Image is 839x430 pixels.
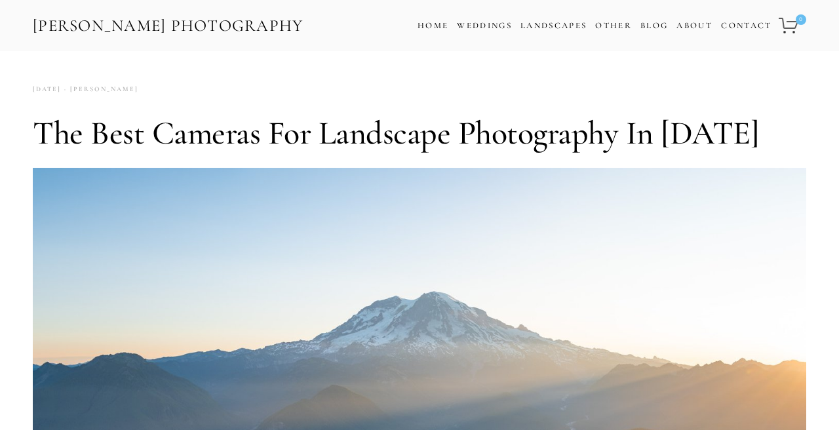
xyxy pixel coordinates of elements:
span: 0 [796,14,806,25]
a: About [676,16,712,35]
time: [DATE] [33,81,61,98]
a: Home [418,16,448,35]
a: Other [595,20,632,31]
a: Contact [721,16,771,35]
a: [PERSON_NAME] Photography [31,11,305,41]
h1: The Best Cameras for Landscape Photography in [DATE] [33,113,806,153]
a: Landscapes [520,20,587,31]
a: [PERSON_NAME] [61,81,138,98]
a: Blog [640,16,668,35]
a: Weddings [457,20,512,31]
a: 0 items in cart [777,10,808,41]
